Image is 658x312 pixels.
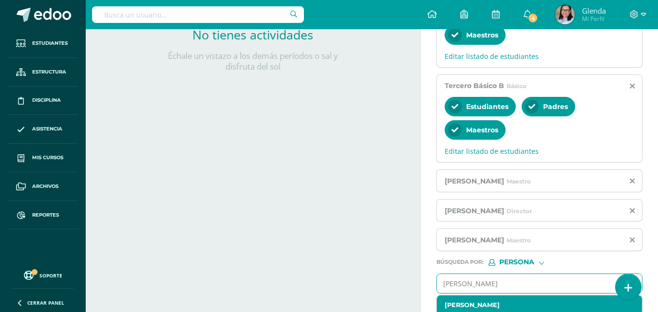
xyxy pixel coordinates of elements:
span: [PERSON_NAME] [445,236,504,244]
span: Editar listado de estudiantes [445,147,634,156]
a: Estructura [8,58,78,87]
span: Cerrar panel [27,299,64,306]
span: Mi Perfil [582,15,606,23]
span: Estudiantes [466,102,508,111]
span: Maestros [466,126,498,134]
img: 5d5c7256a6ea13b5803cc8f5ccb28a18.png [555,5,575,24]
label: [PERSON_NAME] [445,301,627,309]
span: Reportes [32,211,59,219]
h2: No tienes actividades [155,26,350,43]
a: Disciplina [8,87,78,115]
span: [PERSON_NAME] [445,206,504,215]
a: Archivos [8,172,78,201]
span: Maestro [507,178,531,185]
span: Editar listado de estudiantes [445,52,634,61]
span: Asistencia [32,125,62,133]
input: Busca un usuario... [92,6,304,23]
span: Tercero Básico B [445,81,504,90]
span: Director [507,207,532,215]
span: [PERSON_NAME] [445,177,504,185]
span: Estructura [32,68,66,76]
span: Glenda [582,6,606,16]
p: Échale un vistazo a los demás períodos o sal y disfruta del sol [155,51,350,72]
a: Estudiantes [8,29,78,58]
span: Básico [507,82,526,90]
span: Soporte [39,272,62,279]
span: Persona [499,259,534,265]
a: Mis cursos [8,144,78,172]
span: Maestros [466,31,498,39]
span: Padres [543,102,568,111]
input: Ej. Mario Galindo [437,274,623,293]
a: Reportes [8,201,78,230]
div: [object Object] [489,259,562,266]
a: Asistencia [8,115,78,144]
span: Búsqueda por : [436,259,484,265]
span: Maestro [507,237,531,244]
a: Soporte [12,268,74,281]
span: Disciplina [32,96,61,104]
span: 4 [527,13,538,23]
span: Estudiantes [32,39,68,47]
span: Mis cursos [32,154,63,162]
span: Archivos [32,183,58,190]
